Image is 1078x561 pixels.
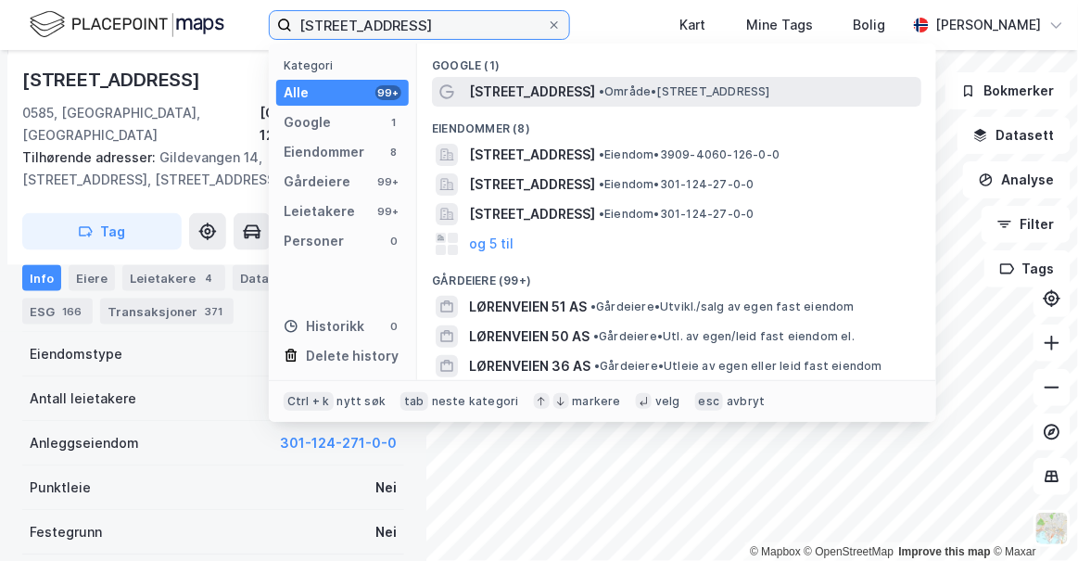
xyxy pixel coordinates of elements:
[746,14,813,36] div: Mine Tags
[679,14,705,36] div: Kart
[854,14,886,36] div: Bolig
[599,207,755,222] span: Eiendom • 301-124-27-0-0
[593,329,855,344] span: Gårdeiere • Utl. av egen/leid fast eiendom el.
[599,84,604,98] span: •
[22,102,260,147] div: 0585, [GEOGRAPHIC_DATA], [GEOGRAPHIC_DATA]
[469,144,595,166] span: [STREET_ADDRESS]
[387,115,401,130] div: 1
[599,147,604,161] span: •
[375,522,397,544] div: Nei
[417,44,936,77] div: Google (1)
[599,177,604,191] span: •
[387,319,401,334] div: 0
[30,522,102,544] div: Festegrunn
[122,265,225,291] div: Leietakere
[22,65,204,95] div: [STREET_ADDRESS]
[337,394,387,409] div: nytt søk
[284,171,350,193] div: Gårdeiere
[655,394,680,409] div: velg
[284,315,364,338] div: Historikk
[284,82,309,104] div: Alle
[284,111,331,134] div: Google
[469,173,595,196] span: [STREET_ADDRESS]
[899,545,991,558] a: Improve this map
[260,102,404,147] div: [GEOGRAPHIC_DATA], 124/151
[100,299,234,325] div: Transaksjoner
[387,234,401,249] div: 0
[375,204,401,219] div: 99+
[306,345,399,367] div: Delete history
[22,299,93,325] div: ESG
[199,269,218,287] div: 4
[284,200,355,223] div: Leietakere
[469,355,590,377] span: LØRENVEIEN 36 AS
[284,230,344,252] div: Personer
[22,149,159,165] span: Tilhørende adresser:
[982,206,1071,243] button: Filter
[594,359,600,373] span: •
[936,14,1042,36] div: [PERSON_NAME]
[469,296,587,318] span: LØRENVEIEN 51 AS
[432,394,519,409] div: neste kategori
[984,250,1071,287] button: Tags
[805,545,894,558] a: OpenStreetMap
[469,203,595,225] span: [STREET_ADDRESS]
[750,545,801,558] a: Mapbox
[201,302,226,321] div: 371
[945,72,1071,109] button: Bokmerker
[695,392,724,411] div: esc
[69,265,115,291] div: Eiere
[284,141,364,163] div: Eiendommer
[590,300,855,314] span: Gårdeiere • Utvikl./salg av egen fast eiendom
[233,265,302,291] div: Datasett
[30,344,122,366] div: Eiendomstype
[22,265,61,291] div: Info
[292,11,547,39] input: Søk på adresse, matrikkel, gårdeiere, leietakere eller personer
[573,394,621,409] div: markere
[22,147,389,191] div: Gildevangen 14, [STREET_ADDRESS], [STREET_ADDRESS]
[30,8,224,41] img: logo.f888ab2527a4732fd821a326f86c7f29.svg
[400,392,428,411] div: tab
[599,207,604,221] span: •
[594,359,882,374] span: Gårdeiere • Utleie av egen eller leid fast eiendom
[375,478,397,500] div: Nei
[58,302,85,321] div: 166
[599,84,770,99] span: Område • [STREET_ADDRESS]
[284,392,334,411] div: Ctrl + k
[284,58,409,72] div: Kategori
[387,145,401,159] div: 8
[727,394,765,409] div: avbryt
[963,161,1071,198] button: Analyse
[590,300,596,313] span: •
[22,213,182,250] button: Tag
[417,259,936,292] div: Gårdeiere (99+)
[593,329,599,343] span: •
[375,85,401,100] div: 99+
[469,81,595,103] span: [STREET_ADDRESS]
[30,478,91,500] div: Punktleie
[280,433,397,455] button: 301-124-271-0-0
[958,117,1071,154] button: Datasett
[469,325,590,348] span: LØRENVEIEN 50 AS
[30,389,136,411] div: Antall leietakere
[599,177,755,192] span: Eiendom • 301-124-27-0-0
[985,472,1078,561] iframe: Chat Widget
[599,147,780,162] span: Eiendom • 3909-4060-126-0-0
[417,107,936,140] div: Eiendommer (8)
[469,233,514,255] button: og 5 til
[30,433,139,455] div: Anleggseiendom
[375,174,401,189] div: 99+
